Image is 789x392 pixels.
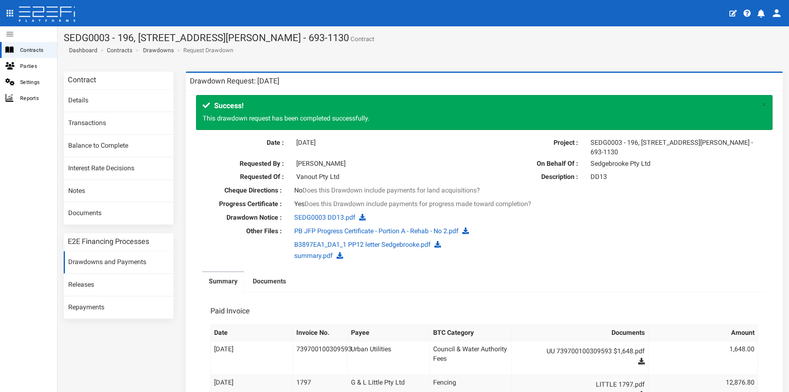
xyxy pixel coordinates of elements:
[68,238,149,245] h3: E2E Financing Processes
[288,186,681,195] div: No
[490,172,584,182] label: Description :
[523,345,645,358] a: UU 739700100309593 $1,648.pdf
[347,325,429,341] th: Payee
[64,297,173,319] a: Repayments
[429,341,512,374] td: Council & Water Authority Fees
[20,61,51,71] span: Parties
[246,272,293,293] a: Documents
[290,159,478,169] div: [PERSON_NAME]
[584,138,773,157] div: SEDG0003 - 196, [STREET_ADDRESS][PERSON_NAME] - 693-1130
[523,378,645,391] a: LITTLE 1797.pdf
[64,274,173,296] a: Releases
[584,159,773,169] div: Sedgebrooke Pty Ltd
[64,158,173,180] a: Interest Rate Decisions
[20,77,51,87] span: Settings
[648,341,758,374] td: 1,648.00
[302,186,480,194] span: Does this Drawdown include payments for land acquisitions?
[490,159,584,169] label: On Behalf Of :
[196,172,290,182] label: Requested Of :
[210,341,293,374] td: [DATE]
[190,199,288,209] label: Progress Certificate :
[429,325,512,341] th: BTC Category
[196,138,290,148] label: Date :
[762,101,766,109] button: ×
[64,202,173,225] a: Documents
[349,36,374,42] small: Contract
[190,77,279,85] h3: Drawdown Request: [DATE]
[196,95,773,130] div: This drawdown request has been completed successfully.
[490,138,584,148] label: Project :
[64,135,173,157] a: Balance to Complete
[210,307,250,315] h3: Paid Invoice
[64,90,173,112] a: Details
[190,227,288,236] label: Other Files :
[64,180,173,202] a: Notes
[64,251,173,274] a: Drawdowns and Payments
[190,213,288,223] label: Drawdown Notice :
[294,241,431,248] a: B3897EA1_DA1_1 PP12 letter Sedgebrooke.pdf
[584,172,773,182] div: DD13
[290,172,478,182] div: Vanout Pty Ltd
[209,277,238,286] label: Summary
[196,159,290,169] label: Requested By :
[293,341,347,374] td: 739700100309593
[20,93,51,103] span: Reports
[347,341,429,374] td: Urban Utilities
[290,138,478,148] div: [DATE]
[648,325,758,341] th: Amount
[288,199,681,209] div: Yes
[202,272,244,293] a: Summary
[175,46,233,54] li: Request Drawdown
[294,213,355,221] a: SEDG0003 DD13.pdf
[512,325,648,341] th: Documents
[66,47,97,53] span: Dashboard
[253,277,286,286] label: Documents
[293,325,347,341] th: Invoice No.
[20,45,51,55] span: Contracts
[294,252,333,260] a: summary.pdf
[64,112,173,135] a: Transactions
[203,102,758,110] h4: Success!
[66,46,97,54] a: Dashboard
[143,46,174,54] a: Drawdowns
[210,325,293,341] th: Date
[305,200,531,208] span: Does this Drawdown include payments for progress made toward completion?
[107,46,132,54] a: Contracts
[64,32,783,43] h1: SEDG0003 - 196, [STREET_ADDRESS][PERSON_NAME] - 693-1130
[190,186,288,195] label: Cheque Directions :
[68,76,96,84] h3: Contract
[294,227,459,235] a: PB JFP Progress Certificate - Portion A - Rehab - No 2.pdf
